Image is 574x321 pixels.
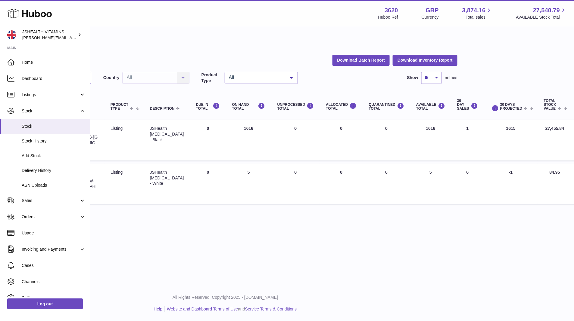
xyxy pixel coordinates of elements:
td: 1 [451,120,484,160]
td: -1 [484,164,538,204]
div: QUARANTINED Total [369,102,404,111]
span: Stock [22,108,79,114]
span: Settings [22,295,86,301]
td: 0 [320,120,363,160]
label: Country [103,75,120,81]
td: 0 [271,164,320,204]
span: Listings [22,92,79,98]
label: Product Type [201,72,222,84]
span: 3,874.16 [462,6,486,14]
label: Show [407,75,418,81]
img: francesca@jshealthvitamins.com [7,30,16,39]
span: Product Type [111,103,128,111]
span: All [227,75,285,81]
td: 1616 [226,120,271,160]
span: 84.95 [550,170,560,175]
span: Cases [22,263,86,268]
div: JSHEALTH VITAMINS [22,29,76,41]
span: Channels [22,279,86,285]
a: Website and Dashboard Terms of Use [167,307,238,311]
span: AVAILABLE Stock Total [516,14,567,20]
a: 27,540.79 AVAILABLE Stock Total [516,6,567,20]
span: listing [111,170,123,175]
span: 0 [385,126,388,131]
span: Stock [22,124,86,129]
span: Delivery History [22,168,86,173]
div: Huboo Ref [378,14,398,20]
div: ALLOCATED Total [326,102,357,111]
td: 0 [271,120,320,160]
div: 30 DAY SALES [457,99,478,111]
span: Usage [22,230,86,236]
span: Dashboard [22,76,86,81]
span: Total sales [466,14,492,20]
div: JSHealth [MEDICAL_DATA] - Black [150,126,184,143]
div: Currency [422,14,439,20]
div: JSHealth [MEDICAL_DATA] - White [150,170,184,187]
button: Download Batch Report [332,55,390,66]
span: Invoicing and Payments [22,246,79,252]
span: Orders [22,214,79,220]
a: Log out [7,298,83,309]
span: 27,455.84 [545,126,564,131]
span: 27,540.79 [533,6,560,14]
a: Help [154,307,163,311]
button: Download Inventory Report [393,55,457,66]
a: 3,874.16 Total sales [462,6,493,20]
td: 5 [410,164,451,204]
span: entries [445,75,457,81]
strong: 3620 [385,6,398,14]
span: [PERSON_NAME][EMAIL_ADDRESS][DOMAIN_NAME] [22,35,121,40]
td: 6 [451,164,484,204]
span: 0 [385,170,388,175]
span: Add Stock [22,153,86,159]
div: DUE IN TOTAL [196,102,220,111]
li: and [165,306,297,312]
span: Description [150,107,175,111]
td: 1615 [484,120,538,160]
div: AVAILABLE Total [416,102,445,111]
span: listing [111,126,123,131]
td: 0 [190,120,226,160]
div: UNPROCESSED Total [277,102,314,111]
span: Total stock value [544,99,557,111]
span: Stock History [22,138,86,144]
td: 5 [226,164,271,204]
td: 1616 [410,120,451,160]
span: Home [22,60,86,65]
td: 0 [190,164,226,204]
strong: GBP [426,6,438,14]
div: ON HAND Total [232,102,265,111]
span: ASN Uploads [22,182,86,188]
span: Sales [22,198,79,203]
td: 0 [320,164,363,204]
span: 30 DAYS PROJECTED [500,103,522,111]
a: Service Terms & Conditions [245,307,297,311]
